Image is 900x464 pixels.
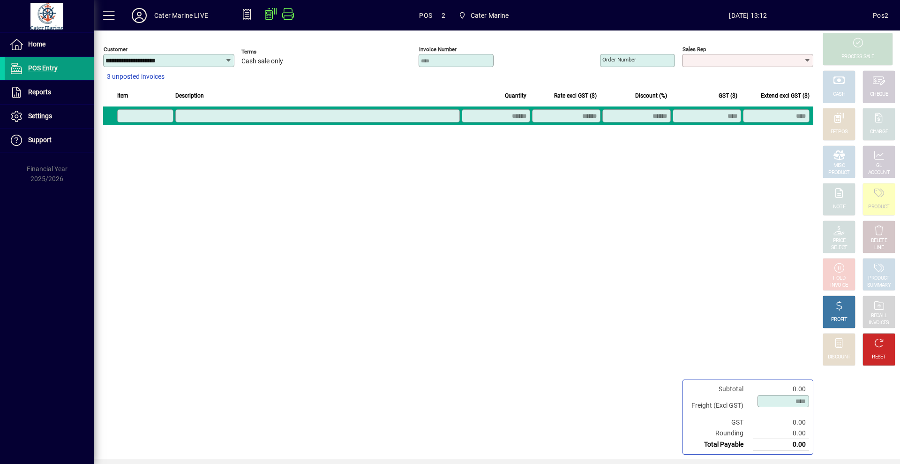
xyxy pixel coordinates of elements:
div: PRODUCT [868,204,889,211]
a: Support [5,129,94,152]
span: POS [419,8,432,23]
div: RECALL [871,312,887,319]
span: POS Entry [28,64,58,72]
div: INVOICES [869,319,889,327]
span: Cater Marine [455,7,513,24]
div: SELECT [831,244,847,251]
mat-label: Sales rep [682,46,706,53]
div: PRODUCT [828,169,849,176]
div: Pos2 [873,8,888,23]
span: Cash sale only [241,58,283,65]
td: GST [687,417,753,428]
span: Discount (%) [635,91,667,101]
a: Settings [5,105,94,128]
span: Quantity [505,91,526,101]
td: Total Payable [687,439,753,450]
div: HOLD [833,275,845,282]
mat-label: Order number [602,56,636,63]
button: 3 unposted invoices [103,68,168,85]
div: RESET [872,354,886,361]
mat-label: Customer [104,46,127,53]
div: CHARGE [870,129,888,136]
div: PROFIT [831,316,847,323]
div: DELETE [871,237,887,244]
a: Home [5,33,94,56]
div: ACCOUNT [868,169,890,176]
span: Settings [28,112,52,120]
span: Cater Marine [471,8,509,23]
span: 2 [442,8,445,23]
td: 0.00 [753,428,809,439]
span: Support [28,136,52,144]
div: CHEQUE [870,91,888,98]
span: Home [28,40,45,48]
div: INVOICE [830,282,847,289]
div: PRODUCT [868,275,889,282]
td: Freight (Excl GST) [687,395,753,417]
span: Terms [241,49,298,55]
td: 0.00 [753,417,809,428]
span: Item [117,91,128,101]
td: Rounding [687,428,753,439]
div: PRICE [833,237,846,244]
span: [DATE] 13:12 [623,8,873,23]
td: 0.00 [753,384,809,395]
button: Profile [124,7,154,24]
span: Description [175,91,204,101]
span: Extend excl GST ($) [761,91,810,101]
td: 0.00 [753,439,809,450]
td: Subtotal [687,384,753,395]
div: SUMMARY [867,282,891,289]
div: GL [876,162,882,169]
div: CASH [833,91,845,98]
div: LINE [874,244,884,251]
div: PROCESS SALE [841,53,874,61]
mat-label: Invoice number [419,46,457,53]
div: DISCOUNT [828,354,850,361]
span: 3 unposted invoices [107,72,165,82]
span: Rate excl GST ($) [554,91,597,101]
div: NOTE [833,204,845,211]
span: Reports [28,88,51,96]
div: EFTPOS [831,129,848,136]
a: Reports [5,81,94,104]
div: MISC [833,162,845,169]
span: GST ($) [719,91,737,101]
div: Cater Marine LIVE [154,8,208,23]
